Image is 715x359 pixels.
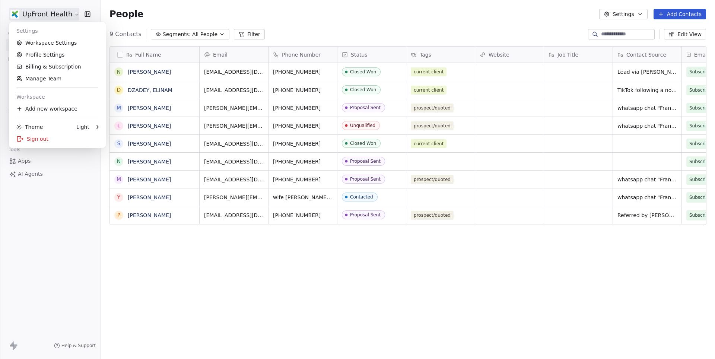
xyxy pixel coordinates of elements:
[12,91,103,103] div: Workspace
[76,123,89,131] div: Light
[12,49,103,61] a: Profile Settings
[12,25,103,37] div: Settings
[12,61,103,73] a: Billing & Subscription
[12,37,103,49] a: Workspace Settings
[16,123,43,131] div: Theme
[12,103,103,115] div: Add new workspace
[12,133,103,145] div: Sign out
[12,73,103,85] a: Manage Team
